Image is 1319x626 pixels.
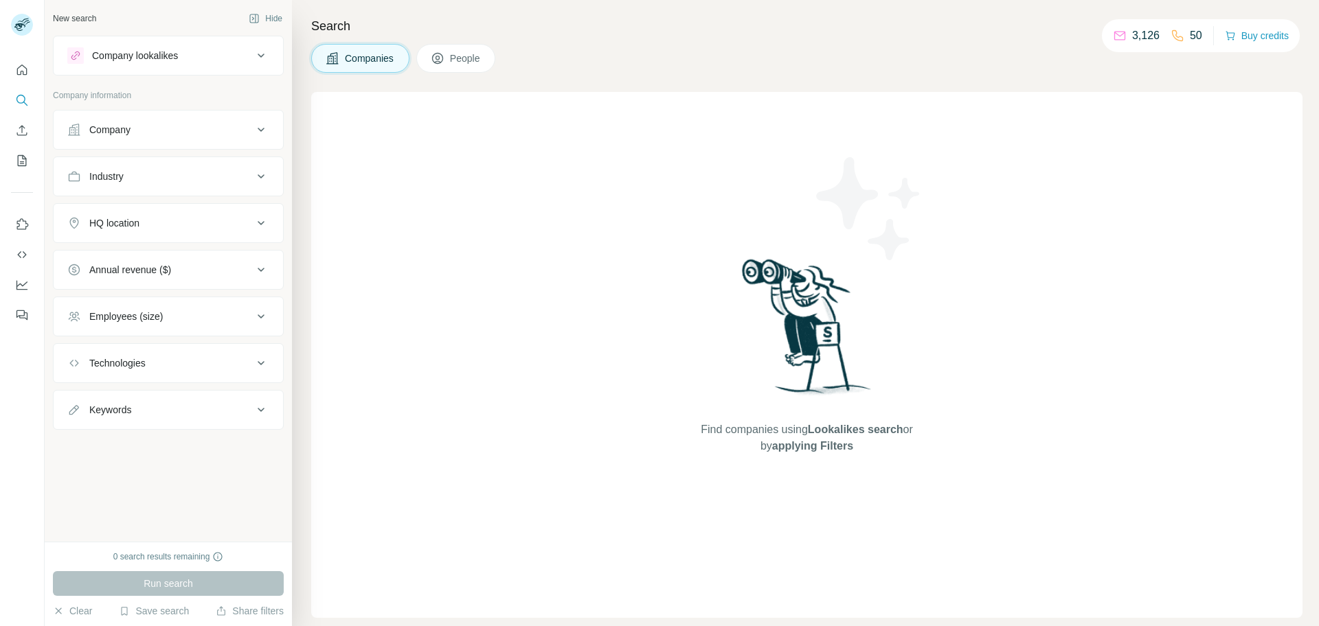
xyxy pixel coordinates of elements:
button: Company lookalikes [54,39,283,72]
img: Surfe Illustration - Woman searching with binoculars [736,255,879,408]
button: Company [54,113,283,146]
button: Save search [119,604,189,618]
span: Find companies using or by [697,421,916,454]
button: Keywords [54,393,283,426]
div: Industry [89,170,124,183]
span: Lookalikes search [808,424,903,435]
div: Company [89,123,131,137]
button: Hide [239,8,292,29]
span: Companies [345,51,395,65]
p: 3,126 [1132,27,1160,44]
p: Company information [53,89,284,102]
div: 0 search results remaining [113,550,224,563]
button: Dashboard [11,273,33,297]
button: Industry [54,160,283,193]
span: People [450,51,482,65]
div: Technologies [89,356,146,370]
button: Feedback [11,303,33,327]
p: 50 [1190,27,1202,44]
img: Surfe Illustration - Stars [807,147,931,270]
button: Use Surfe API [11,242,33,267]
div: Employees (size) [89,310,163,323]
h4: Search [311,16,1303,36]
button: Enrich CSV [11,118,33,143]
button: Employees (size) [54,300,283,333]
button: Search [11,88,33,113]
div: Keywords [89,403,131,417]
div: HQ location [89,216,139,230]
div: Company lookalikes [92,49,178,62]
button: My lists [11,148,33,173]
div: New search [53,12,96,25]
button: Use Surfe on LinkedIn [11,212,33,237]
button: Clear [53,604,92,618]
button: Annual revenue ($) [54,253,283,286]
button: Share filters [216,604,284,618]
button: Technologies [54,347,283,380]
span: applying Filters [772,440,853,452]
button: Quick start [11,58,33,82]
button: HQ location [54,207,283,240]
button: Buy credits [1225,26,1289,45]
div: Annual revenue ($) [89,263,171,277]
